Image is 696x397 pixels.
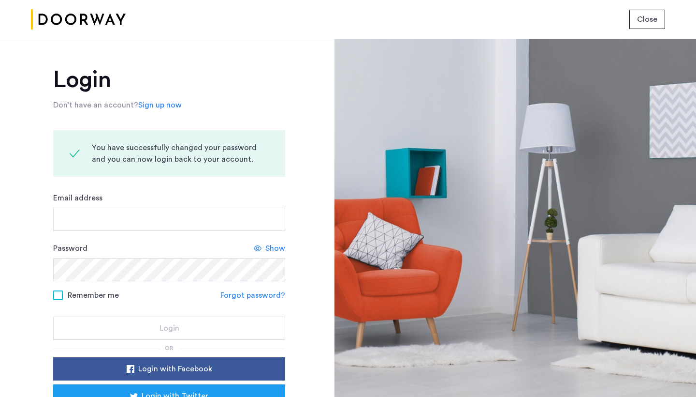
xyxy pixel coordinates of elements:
[53,68,285,92] h1: Login
[92,142,262,165] div: You have successfully changed your password and you can now login back to your account.
[138,363,212,375] span: Login with Facebook
[53,243,87,254] label: Password
[220,290,285,301] a: Forgot password?
[629,10,665,29] button: button
[69,148,80,159] img: Verification status
[53,101,138,109] span: Don’t have an account?
[637,14,657,25] span: Close
[53,192,102,204] label: Email address
[53,317,285,340] button: button
[159,322,179,334] span: Login
[138,99,182,111] a: Sign up now
[53,357,285,381] button: button
[265,243,285,254] span: Show
[165,345,174,351] span: or
[31,1,126,38] img: logo
[68,290,119,301] span: Remember me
